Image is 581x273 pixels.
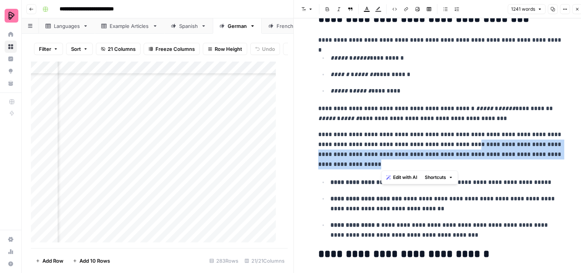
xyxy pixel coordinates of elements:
[262,18,309,34] a: French
[68,255,115,267] button: Add 10 Rows
[511,6,535,13] span: 1241 words
[155,45,195,53] span: Freeze Columns
[425,174,446,181] span: Shortcuts
[206,255,241,267] div: 283 Rows
[203,43,247,55] button: Row Height
[54,22,80,30] div: Languages
[5,233,17,245] a: Settings
[5,6,17,25] button: Workspace: Preply
[71,45,81,53] span: Sort
[39,45,51,53] span: Filter
[34,43,63,55] button: Filter
[508,4,545,14] button: 1241 words
[5,41,17,53] a: Browse
[164,18,213,34] a: Spanish
[250,43,280,55] button: Undo
[241,255,288,267] div: 21/21 Columns
[422,172,456,182] button: Shortcuts
[5,65,17,77] a: Opportunities
[277,22,294,30] div: French
[66,43,93,55] button: Sort
[5,258,17,270] button: Help + Support
[5,53,17,65] a: Insights
[5,245,17,258] a: Usage
[31,255,68,267] button: Add Row
[5,9,18,23] img: Preply Logo
[262,45,275,53] span: Undo
[108,45,136,53] span: 21 Columns
[383,172,420,182] button: Edit with AI
[228,22,247,30] div: German
[96,43,141,55] button: 21 Columns
[5,77,17,89] a: Your Data
[144,43,200,55] button: Freeze Columns
[110,22,149,30] div: Example Articles
[79,257,110,265] span: Add 10 Rows
[39,18,95,34] a: Languages
[215,45,242,53] span: Row Height
[213,18,262,34] a: German
[5,28,17,41] a: Home
[393,174,417,181] span: Edit with AI
[42,257,63,265] span: Add Row
[95,18,164,34] a: Example Articles
[179,22,198,30] div: Spanish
